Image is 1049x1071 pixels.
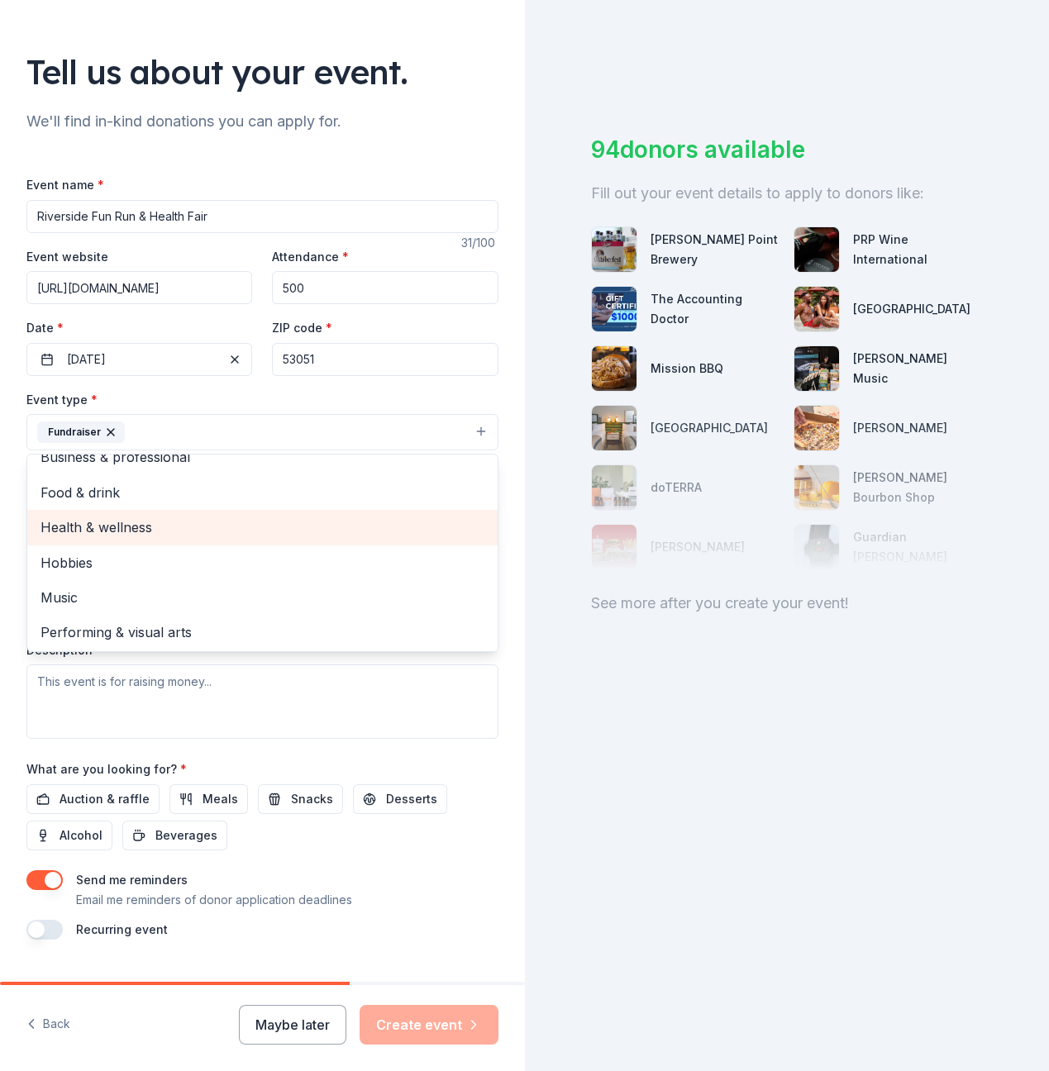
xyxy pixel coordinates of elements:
[41,621,484,643] span: Performing & visual arts
[41,516,484,538] span: Health & wellness
[41,587,484,608] span: Music
[26,454,498,652] div: Fundraiser
[37,421,125,443] div: Fundraiser
[41,552,484,574] span: Hobbies
[26,414,498,450] button: Fundraiser
[41,446,484,468] span: Business & professional
[41,482,484,503] span: Food & drink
